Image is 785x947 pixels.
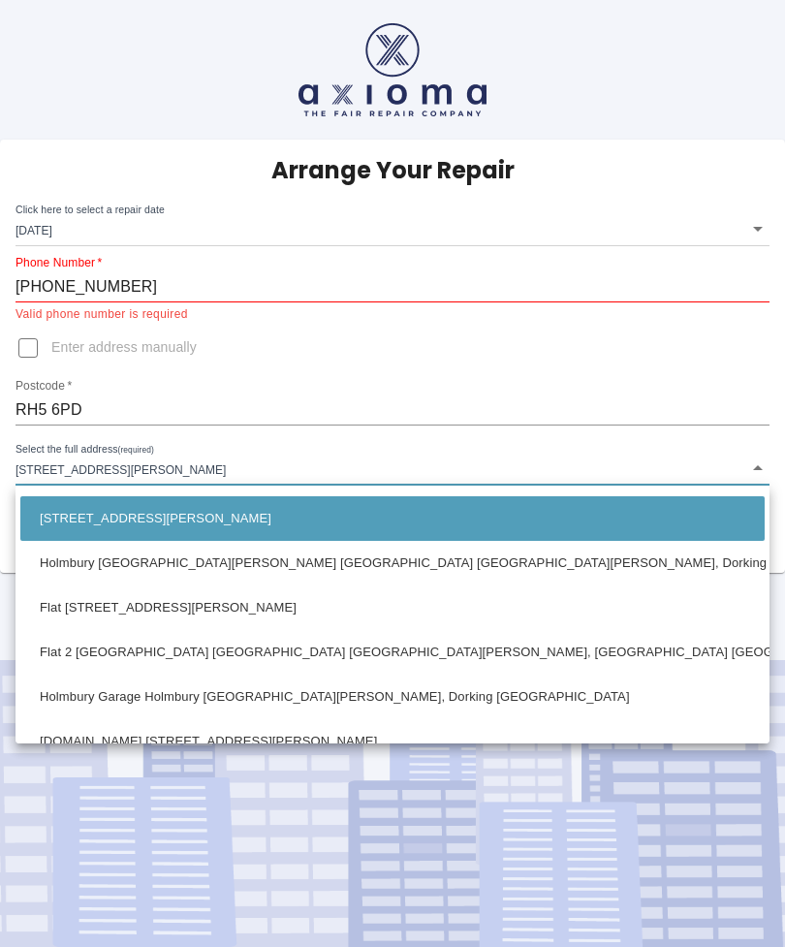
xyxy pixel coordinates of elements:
[20,585,765,630] li: Flat [STREET_ADDRESS][PERSON_NAME]
[20,496,765,541] li: [STREET_ADDRESS][PERSON_NAME]
[20,630,765,675] li: Flat 2 [GEOGRAPHIC_DATA] [GEOGRAPHIC_DATA] [GEOGRAPHIC_DATA][PERSON_NAME], [GEOGRAPHIC_DATA] [GEO...
[20,675,765,719] li: Holmbury Garage Holmbury [GEOGRAPHIC_DATA][PERSON_NAME], Dorking [GEOGRAPHIC_DATA]
[20,541,765,585] li: Holmbury [GEOGRAPHIC_DATA][PERSON_NAME] [GEOGRAPHIC_DATA] [GEOGRAPHIC_DATA][PERSON_NAME], Dorking...
[20,719,765,764] li: [DOMAIN_NAME] [STREET_ADDRESS][PERSON_NAME]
